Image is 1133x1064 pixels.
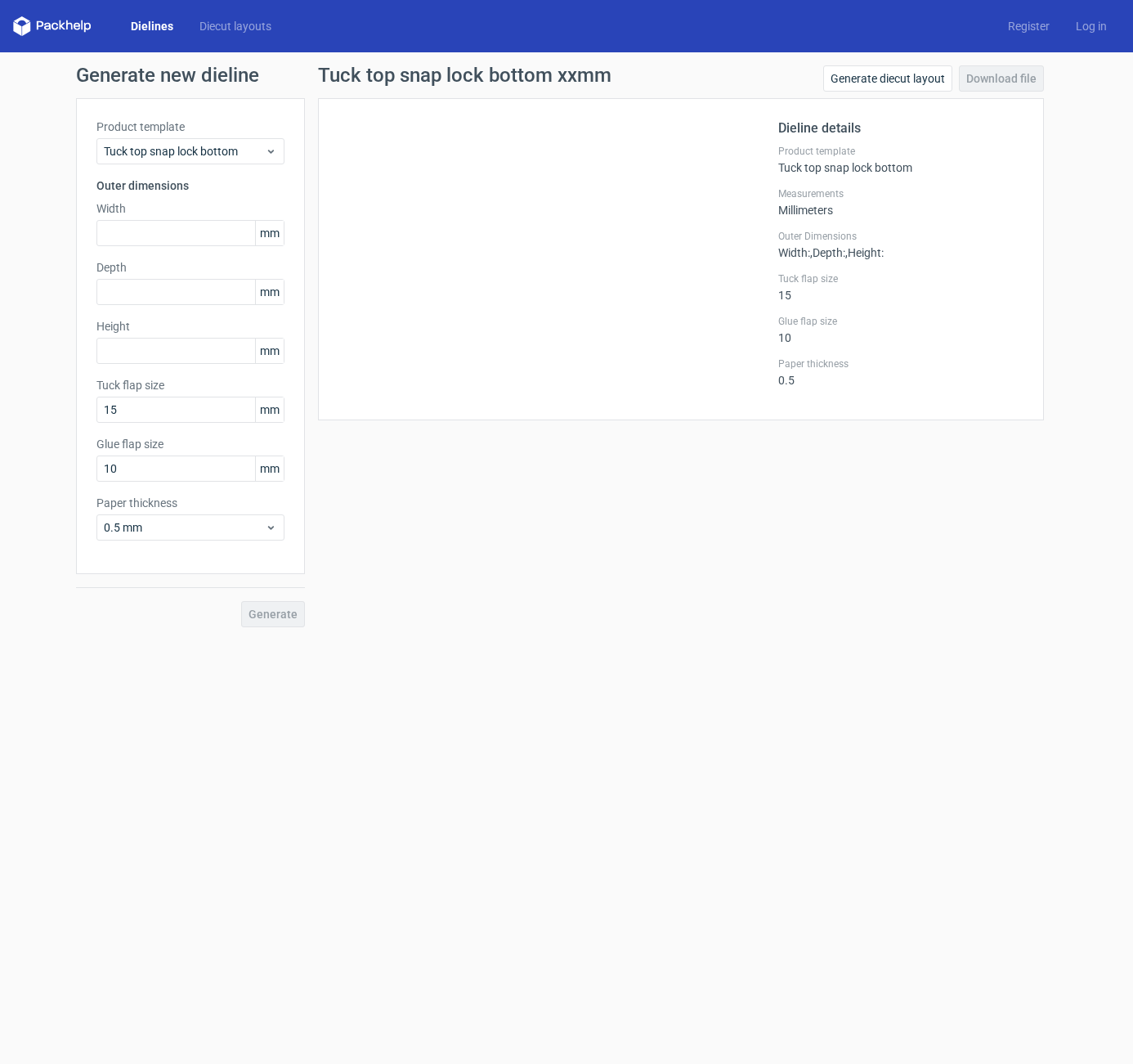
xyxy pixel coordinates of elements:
[778,230,1023,243] label: Outer Dimensions
[810,246,845,259] span: , Depth :
[778,357,1023,387] div: 0.5
[778,187,1023,217] div: Millimeters
[186,18,284,34] a: Diecut layouts
[96,177,284,194] h3: Outer dimensions
[104,519,265,536] span: 0.5 mm
[255,397,284,422] span: mm
[778,272,1023,302] div: 15
[104,143,265,159] span: Tuck top snap lock bottom
[778,315,1023,344] div: 10
[778,145,1023,158] label: Product template
[778,187,1023,200] label: Measurements
[96,495,284,511] label: Paper thickness
[778,145,1023,174] div: Tuck top snap lock bottom
[778,119,1023,138] h2: Dieline details
[96,377,284,393] label: Tuck flap size
[995,18,1063,34] a: Register
[255,280,284,304] span: mm
[255,456,284,481] span: mm
[96,119,284,135] label: Product template
[1063,18,1120,34] a: Log in
[823,65,952,92] a: Generate diecut layout
[255,221,284,245] span: mm
[318,65,611,85] h1: Tuck top snap lock bottom xxmm
[118,18,186,34] a: Dielines
[96,200,284,217] label: Width
[96,259,284,276] label: Depth
[778,315,1023,328] label: Glue flap size
[255,339,284,363] span: mm
[778,246,810,259] span: Width :
[778,357,1023,370] label: Paper thickness
[96,318,284,334] label: Height
[96,436,284,452] label: Glue flap size
[778,272,1023,285] label: Tuck flap size
[845,246,884,259] span: , Height :
[76,65,1057,85] h1: Generate new dieline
